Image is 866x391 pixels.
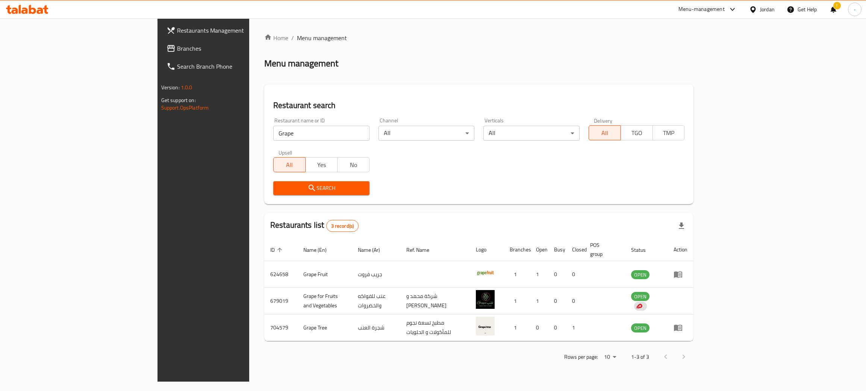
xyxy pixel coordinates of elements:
[674,323,687,332] div: Menu
[181,83,192,92] span: 1.0.0
[476,317,495,335] img: Grape Tree
[303,245,336,254] span: Name (En)
[631,352,649,362] p: 1-3 of 3
[177,62,296,71] span: Search Branch Phone
[277,159,303,170] span: All
[476,290,495,309] img: Grape for Fruits and Vegetables
[760,5,775,14] div: Jordan
[177,44,296,53] span: Branches
[160,21,302,39] a: Restaurants Management
[564,352,598,362] p: Rows per page:
[548,238,566,261] th: Busy
[273,157,306,172] button: All
[548,314,566,341] td: 0
[341,159,366,170] span: No
[854,5,856,14] span: -
[406,245,439,254] span: Ref. Name
[530,288,548,314] td: 1
[566,238,584,261] th: Closed
[264,33,693,42] nav: breadcrumb
[400,314,470,341] td: مطبخ تسعة نجوم للمأكولات و الحلويات
[504,238,530,261] th: Branches
[594,118,613,123] label: Delivery
[590,241,616,259] span: POS group
[656,128,682,138] span: TMP
[161,95,196,105] span: Get support on:
[674,270,687,279] div: Menu
[636,303,642,310] img: delivery hero logo
[273,100,684,111] h2: Restaurant search
[548,261,566,288] td: 0
[504,314,530,341] td: 1
[352,314,400,341] td: شجرة العنب
[566,288,584,314] td: 0
[668,238,693,261] th: Action
[177,26,296,35] span: Restaurants Management
[631,245,656,254] span: Status
[631,324,649,332] span: OPEN
[504,261,530,288] td: 1
[337,157,369,172] button: No
[634,302,647,311] div: Indicates that the vendor menu management has been moved to DH Catalog service
[470,238,504,261] th: Logo
[161,103,209,113] a: Support.OpsPlatform
[270,220,359,232] h2: Restaurants list
[326,220,359,232] div: Total records count
[566,261,584,288] td: 0
[483,126,580,141] div: All
[279,183,363,193] span: Search
[621,125,653,140] button: TGO
[566,314,584,341] td: 1
[678,5,725,14] div: Menu-management
[273,181,369,195] button: Search
[358,245,390,254] span: Name (Ar)
[624,128,650,138] span: TGO
[160,57,302,75] a: Search Branch Phone
[589,125,621,140] button: All
[297,33,347,42] span: Menu management
[504,288,530,314] td: 1
[530,238,548,261] th: Open
[530,261,548,288] td: 1
[297,261,352,288] td: Grape Fruit
[530,314,548,341] td: 0
[601,352,619,363] div: Rows per page:
[297,314,352,341] td: Grape Tree
[327,223,359,230] span: 3 record(s)
[160,39,302,57] a: Branches
[476,263,495,282] img: Grape Fruit
[672,217,690,235] div: Export file
[548,288,566,314] td: 0
[305,157,338,172] button: Yes
[270,245,285,254] span: ID
[273,126,369,141] input: Search for restaurant name or ID..
[352,288,400,314] td: عنب للفواكه والخضروات
[161,83,180,92] span: Version:
[400,288,470,314] td: شركة محمد و [PERSON_NAME]
[352,261,400,288] td: جريب فروت
[264,238,693,341] table: enhanced table
[378,126,475,141] div: All
[279,150,292,155] label: Upsell
[631,292,649,301] span: OPEN
[653,125,685,140] button: TMP
[592,128,618,138] span: All
[297,288,352,314] td: Grape for Fruits and Vegetables
[631,271,649,279] span: OPEN
[309,159,335,170] span: Yes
